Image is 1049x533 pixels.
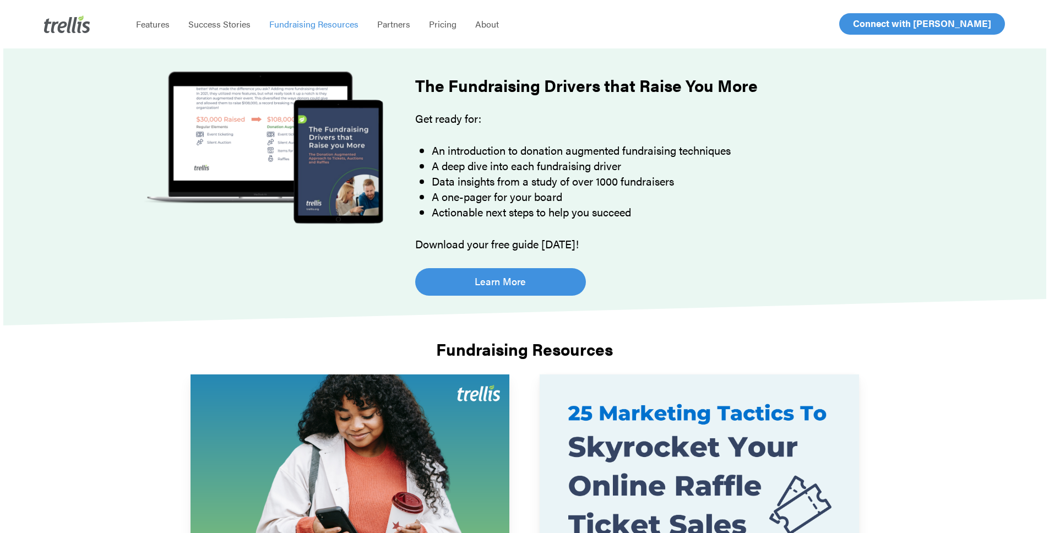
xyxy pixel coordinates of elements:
[269,18,358,30] span: Fundraising Resources
[853,17,991,30] span: Connect with [PERSON_NAME]
[839,13,1005,35] a: Connect with [PERSON_NAME]
[44,15,90,33] img: Trellis
[415,236,867,252] p: Download your free guide [DATE]!
[420,19,466,30] a: Pricing
[466,19,508,30] a: About
[429,18,456,30] span: Pricing
[432,204,867,220] li: Actionable next steps to help you succeed
[188,18,251,30] span: Success Stories
[127,62,401,233] img: The Fundraising Drivers that Raise You More Guide Cover
[377,18,410,30] span: Partners
[432,189,867,204] li: A one-pager for your board
[136,18,170,30] span: Features
[179,19,260,30] a: Success Stories
[475,274,526,289] span: Learn More
[432,158,867,173] li: A deep dive into each fundraising driver
[415,111,867,143] p: Get ready for:
[475,18,499,30] span: About
[127,19,179,30] a: Features
[432,143,867,158] li: An introduction to donation augmented fundraising techniques
[432,173,867,189] li: Data insights from a study of over 1000 fundraisers
[415,268,586,296] a: Learn More
[436,337,613,361] strong: Fundraising Resources
[415,73,758,97] strong: The Fundraising Drivers that Raise You More
[368,19,420,30] a: Partners
[260,19,368,30] a: Fundraising Resources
